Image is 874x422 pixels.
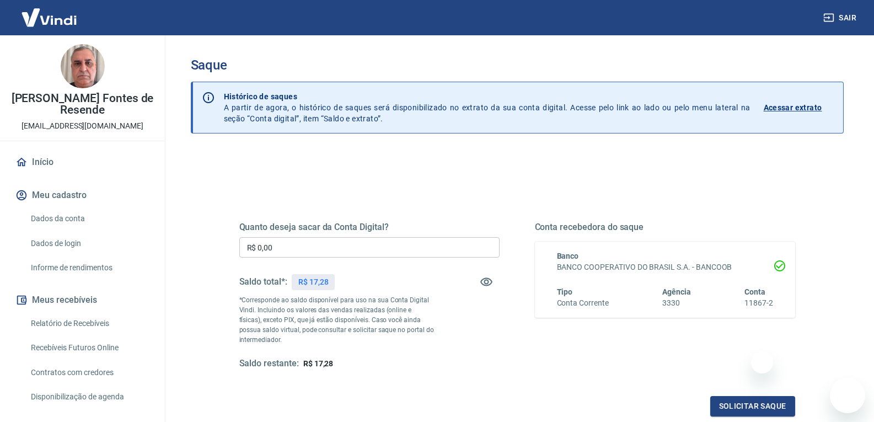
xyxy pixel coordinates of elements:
[239,358,299,370] h5: Saldo restante:
[239,222,500,233] h5: Quanto deseja sacar da Conta Digital?
[710,396,795,416] button: Solicitar saque
[26,386,152,408] a: Disponibilização de agenda
[26,361,152,384] a: Contratos com credores
[9,93,156,116] p: [PERSON_NAME] Fontes de Resende
[61,44,105,88] img: 89d8b9f7-c1a2-4816-80f0-7cc5cfdd2ce2.jpeg
[557,287,573,296] span: Tipo
[22,120,143,132] p: [EMAIL_ADDRESS][DOMAIN_NAME]
[764,91,834,124] a: Acessar extrato
[744,287,765,296] span: Conta
[224,91,750,102] p: Histórico de saques
[303,359,334,368] span: R$ 17,28
[26,257,152,279] a: Informe de rendimentos
[26,336,152,359] a: Recebíveis Futuros Online
[662,287,691,296] span: Agência
[13,288,152,312] button: Meus recebíveis
[13,150,152,174] a: Início
[26,232,152,255] a: Dados de login
[191,57,844,73] h3: Saque
[13,1,85,34] img: Vindi
[557,252,579,260] span: Banco
[821,8,861,28] button: Sair
[239,276,287,287] h5: Saldo total*:
[744,297,773,309] h6: 11867-2
[764,102,822,113] p: Acessar extrato
[26,207,152,230] a: Dados da conta
[298,276,329,288] p: R$ 17,28
[662,297,691,309] h6: 3330
[830,378,865,413] iframe: Botão para abrir a janela de mensagens
[535,222,795,233] h5: Conta recebedora do saque
[13,183,152,207] button: Meu cadastro
[557,297,609,309] h6: Conta Corrente
[224,91,750,124] p: A partir de agora, o histórico de saques será disponibilizado no extrato da sua conta digital. Ac...
[26,312,152,335] a: Relatório de Recebíveis
[239,295,435,345] p: *Corresponde ao saldo disponível para uso na sua Conta Digital Vindi. Incluindo os valores das ve...
[557,261,773,273] h6: BANCO COOPERATIVO DO BRASIL S.A. - BANCOOB
[751,351,773,373] iframe: Fechar mensagem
